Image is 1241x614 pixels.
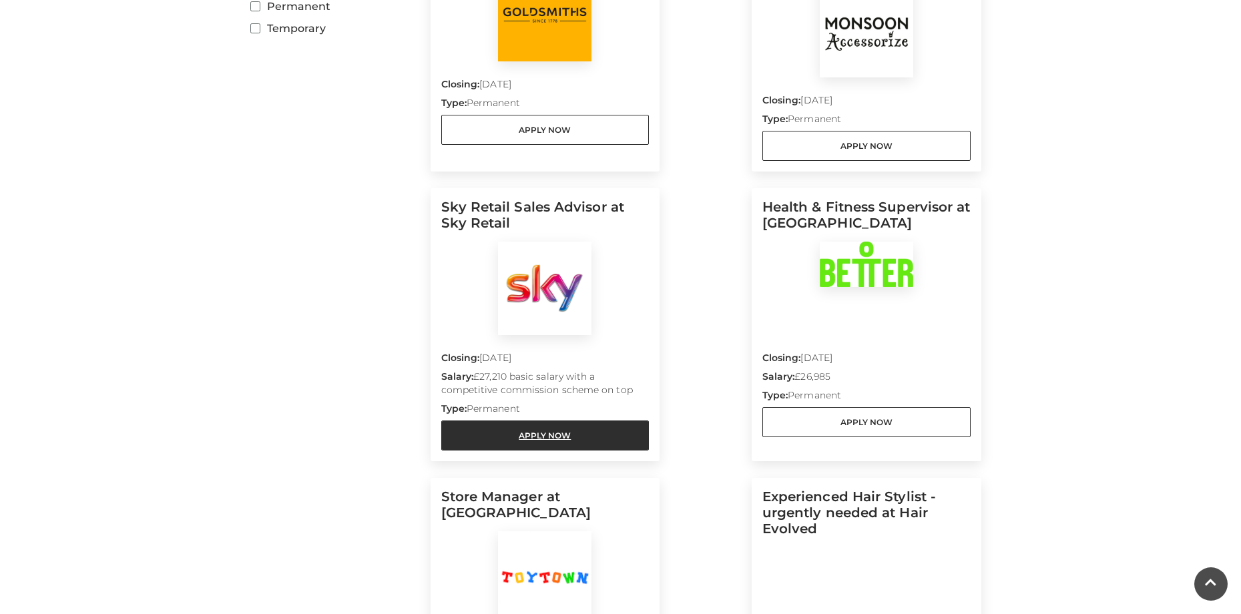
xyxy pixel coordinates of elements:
[762,351,971,370] p: [DATE]
[441,402,650,420] p: Permanent
[762,389,788,401] strong: Type:
[762,199,971,242] h5: Health & Fitness Supervisor at [GEOGRAPHIC_DATA]
[762,352,801,364] strong: Closing:
[762,407,971,437] a: Apply Now
[441,199,650,242] h5: Sky Retail Sales Advisor at Sky Retail
[762,370,795,382] strong: Salary:
[762,489,971,547] h5: Experienced Hair Stylist - urgently needed at Hair Evolved
[762,370,971,388] p: £26,985
[441,351,650,370] p: [DATE]
[441,420,650,450] a: Apply Now
[441,370,650,402] p: £27,210 basic salary with a competitive commission scheme on top
[820,242,913,287] img: Basingstoke Sports Centre
[250,20,421,37] label: Temporary
[762,113,788,125] strong: Type:
[441,78,480,90] strong: Closing:
[441,370,474,382] strong: Salary:
[441,77,650,96] p: [DATE]
[441,489,650,531] h5: Store Manager at [GEOGRAPHIC_DATA]
[762,94,801,106] strong: Closing:
[441,115,650,145] a: Apply Now
[441,352,480,364] strong: Closing:
[441,96,650,115] p: Permanent
[762,112,971,131] p: Permanent
[498,242,591,335] img: Sky Retail
[762,93,971,112] p: [DATE]
[441,402,467,414] strong: Type:
[441,97,467,109] strong: Type:
[762,388,971,407] p: Permanent
[762,131,971,161] a: Apply Now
